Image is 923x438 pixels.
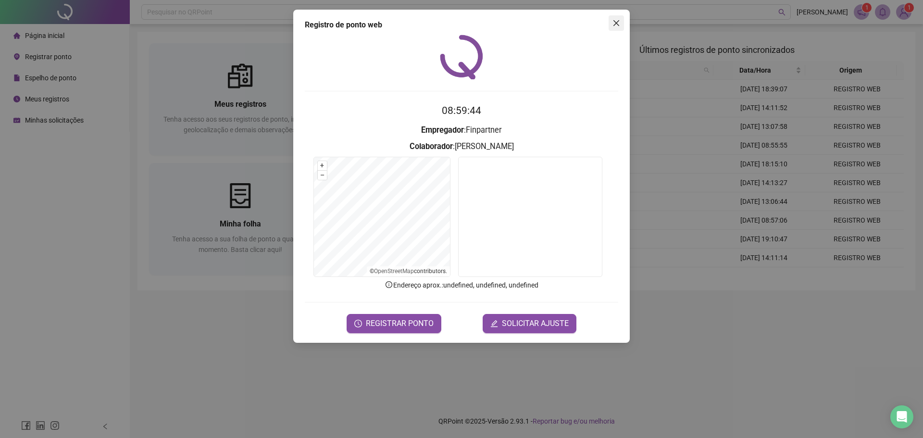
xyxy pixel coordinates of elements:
strong: Colaborador [410,142,453,151]
span: close [612,19,620,27]
div: Open Intercom Messenger [890,405,913,428]
span: REGISTRAR PONTO [366,318,434,329]
span: edit [490,320,498,327]
button: Close [609,15,624,31]
span: clock-circle [354,320,362,327]
span: info-circle [385,280,393,289]
button: editSOLICITAR AJUSTE [483,314,576,333]
span: SOLICITAR AJUSTE [502,318,569,329]
strong: Empregador [421,125,464,135]
h3: : Finpartner [305,124,618,137]
button: REGISTRAR PONTO [347,314,441,333]
button: – [318,171,327,180]
div: Registro de ponto web [305,19,618,31]
li: © contributors. [370,268,447,275]
p: Endereço aprox. : undefined, undefined, undefined [305,280,618,290]
button: + [318,161,327,170]
h3: : [PERSON_NAME] [305,140,618,153]
time: 08:59:44 [442,105,481,116]
a: OpenStreetMap [374,268,414,275]
img: QRPoint [440,35,483,79]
